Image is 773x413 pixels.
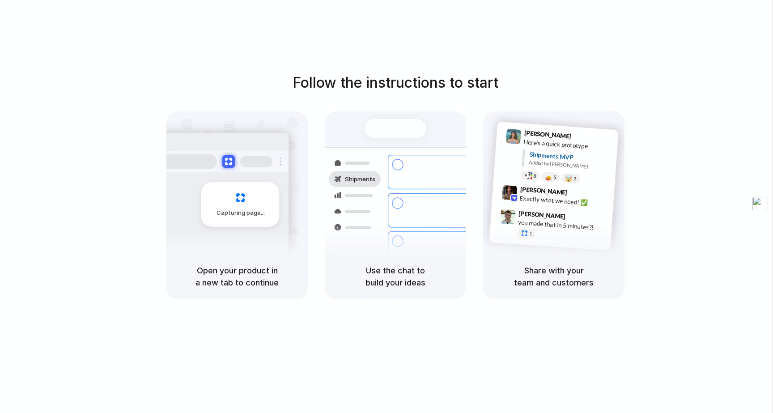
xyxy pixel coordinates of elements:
div: Added by [PERSON_NAME] [529,159,611,172]
span: Capturing page [217,209,266,217]
div: Exactly what we need! ✅ [519,194,609,209]
span: 9:41 AM [574,132,592,143]
h1: Follow the instructions to start [293,72,498,94]
div: Here's a quick prototype [523,137,613,153]
span: 5 [553,175,556,180]
span: [PERSON_NAME] [520,184,567,197]
span: [PERSON_NAME] [518,209,566,221]
span: 3 [573,176,577,181]
span: 9:47 AM [568,213,586,224]
span: Shipments [345,175,375,184]
span: 8 [533,174,536,179]
h5: Use the chat to build your ideas [336,264,455,289]
h5: Share with your team and customers [494,264,614,289]
span: [PERSON_NAME] [524,128,571,141]
span: 9:42 AM [570,189,588,200]
div: Shipments MVP [529,150,612,165]
div: 🤯 [565,175,573,182]
h5: Open your product in a new tab to continue [177,264,297,289]
span: 1 [529,231,532,236]
div: you made that in 5 minutes?! [518,218,607,233]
